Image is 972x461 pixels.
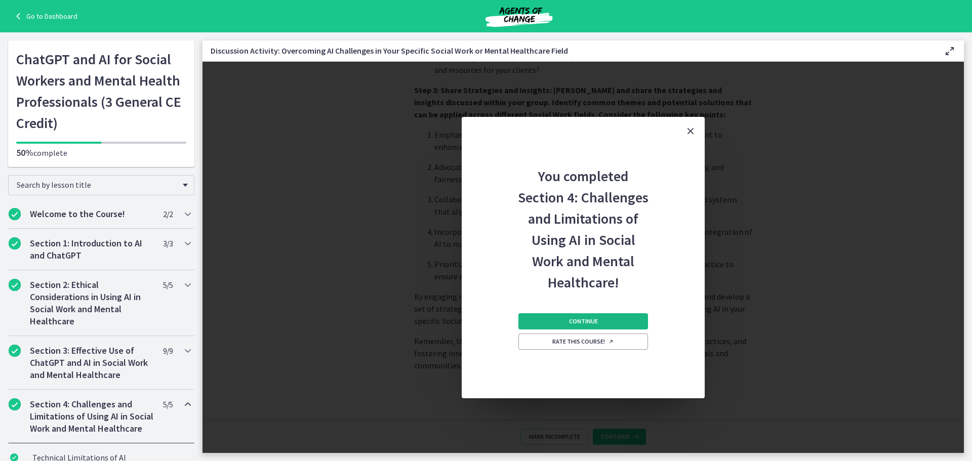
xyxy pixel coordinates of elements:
[163,208,173,220] span: 2 / 2
[8,175,194,195] div: Search by lesson title
[30,237,153,262] h2: Section 1: Introduction to AI and ChatGPT
[17,180,178,190] span: Search by lesson title
[16,147,33,158] span: 50%
[163,345,173,357] span: 9 / 9
[9,345,21,357] i: Completed
[16,147,186,159] p: complete
[9,398,21,410] i: Completed
[211,45,927,57] h3: Discussion Activity: Overcoming AI Challenges in Your Specific Social Work or Mental Healthcare F...
[163,398,173,410] span: 5 / 5
[9,208,21,220] i: Completed
[458,4,580,28] img: Agents of Change
[518,313,648,329] button: Continue
[163,237,173,249] span: 3 / 3
[163,279,173,291] span: 5 / 5
[9,279,21,291] i: Completed
[608,339,614,345] i: Opens in a new window
[518,333,648,350] a: Rate this course! Opens in a new window
[30,398,153,435] h2: Section 4: Challenges and Limitations of Using AI in Social Work and Mental Healthcare
[569,317,598,325] span: Continue
[516,145,650,293] h2: You completed Section 4: Challenges and Limitations of Using AI in Social Work and Mental Healthc...
[16,49,186,134] h1: ChatGPT and AI for Social Workers and Mental Health Professionals (3 General CE Credit)
[676,117,705,145] button: Close
[30,279,153,327] h2: Section 2: Ethical Considerations in Using AI in Social Work and Mental Healthcare
[9,237,21,249] i: Completed
[30,345,153,381] h2: Section 3: Effective Use of ChatGPT and AI in Social Work and Mental Healthcare
[30,208,153,220] h2: Welcome to the Course!
[12,10,77,22] a: Go to Dashboard
[552,338,614,346] span: Rate this course!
